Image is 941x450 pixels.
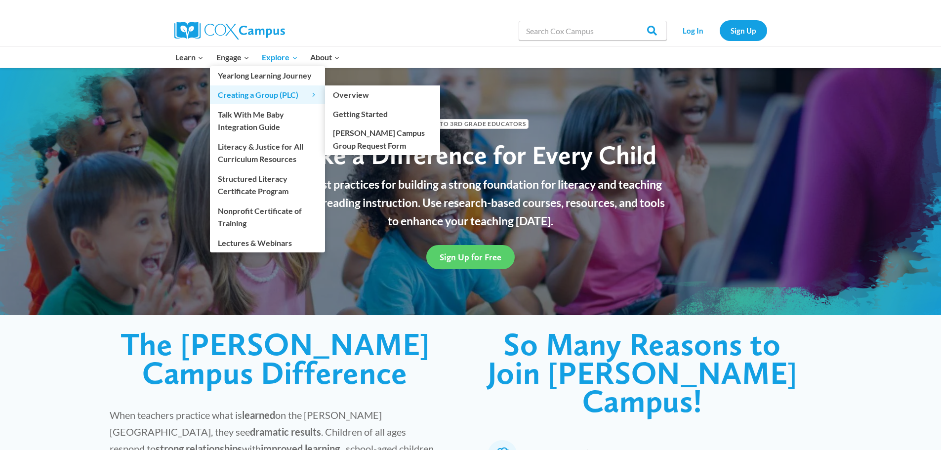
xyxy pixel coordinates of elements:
span: So Many Reasons to Join [PERSON_NAME] Campus! [488,325,797,420]
strong: learned [242,409,275,421]
a: Sign Up [720,20,767,41]
a: Yearlong Learning Journey [210,66,325,85]
input: Search Cox Campus [519,21,667,41]
span: The [PERSON_NAME] Campus Difference [121,325,430,392]
a: Nonprofit Certificate of Training [210,201,325,233]
strong: dramatic results [250,426,321,438]
img: Cox Campus [174,22,285,40]
p: Learn best practices for building a strong foundation for literacy and teaching effective reading... [271,175,671,230]
a: Sign Up for Free [426,245,515,269]
a: Log In [672,20,715,41]
nav: Primary Navigation [169,47,346,68]
nav: Secondary Navigation [672,20,767,41]
a: Lectures & Webinars [210,233,325,252]
button: Child menu of Explore [256,47,304,68]
a: Structured Literacy Certificate Program [210,169,325,201]
span: Infant to 3rd Grade Educators [413,119,529,128]
button: Child menu of Engage [210,47,256,68]
button: Child menu of Learn [169,47,210,68]
span: Make a Difference for Every Child [285,139,656,170]
button: Child menu of Creating a Group (PLC) [210,85,325,104]
a: Getting Started [325,104,440,123]
a: [PERSON_NAME] Campus Group Request Form [325,123,440,155]
a: Literacy & Justice for All Curriculum Resources [210,137,325,168]
a: Overview [325,85,440,104]
button: Child menu of About [304,47,346,68]
a: Talk With Me Baby Integration Guide [210,105,325,136]
span: Sign Up for Free [440,252,501,262]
